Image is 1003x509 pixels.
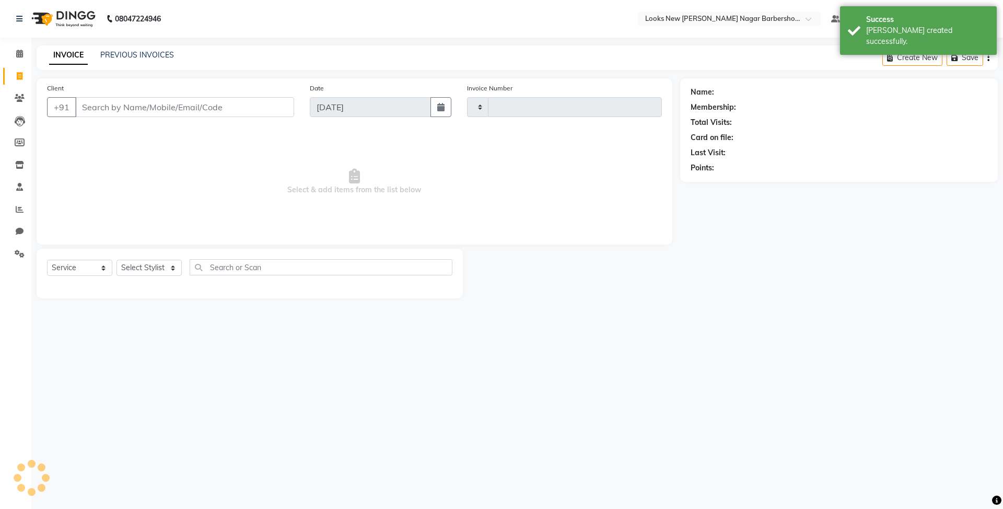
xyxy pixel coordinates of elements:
div: Points: [691,163,714,173]
div: Card on file: [691,132,733,143]
a: PREVIOUS INVOICES [100,50,174,60]
label: Invoice Number [467,84,512,93]
button: +91 [47,97,76,117]
b: 08047224946 [115,4,161,33]
div: Total Visits: [691,117,732,128]
div: Success [866,14,989,25]
button: Save [947,50,983,66]
div: Name: [691,87,714,98]
div: Membership: [691,102,736,113]
input: Search by Name/Mobile/Email/Code [75,97,294,117]
label: Date [310,84,324,93]
img: logo [27,4,98,33]
input: Search or Scan [190,259,452,275]
label: Client [47,84,64,93]
button: Create New [882,50,942,66]
span: Select & add items from the list below [47,130,662,234]
div: Bill created successfully. [866,25,989,47]
a: INVOICE [49,46,88,65]
div: Last Visit: [691,147,726,158]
